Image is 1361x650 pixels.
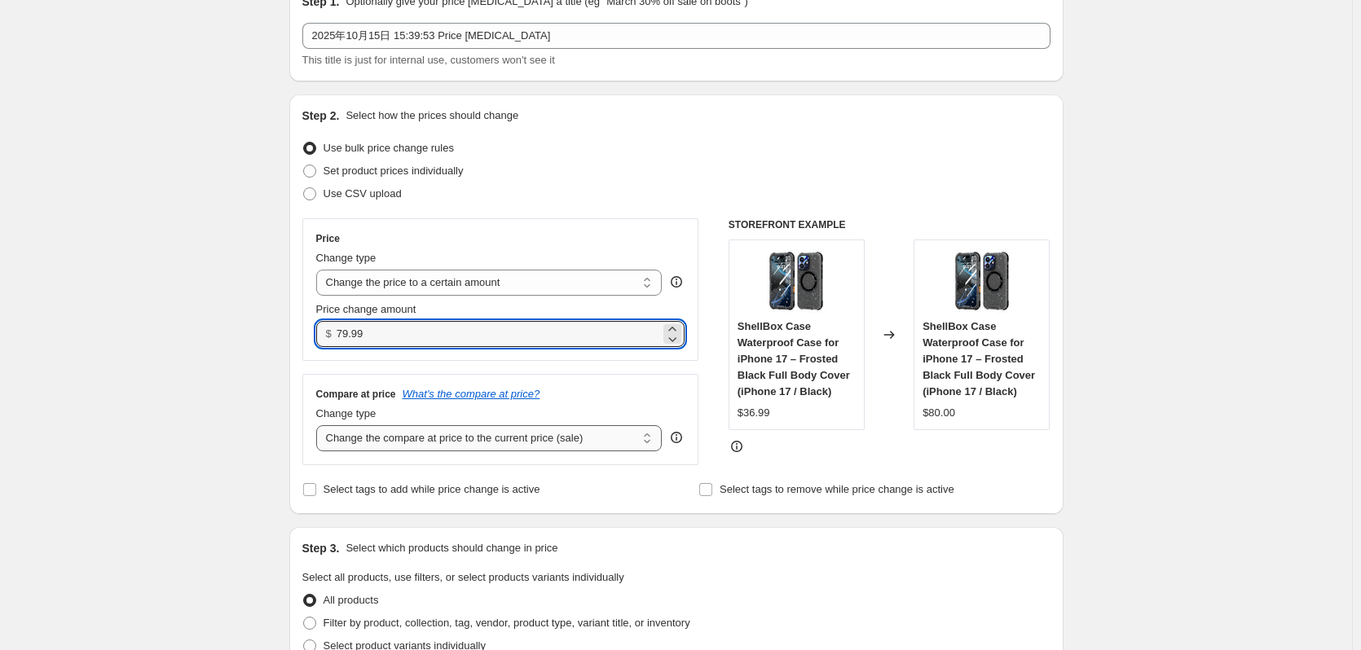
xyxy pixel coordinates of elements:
[923,320,1035,397] span: ShellBox Case Waterproof Case for iPhone 17 – Frosted Black Full Body Cover (iPhone 17 / Black)
[324,142,454,154] span: Use bulk price change rules
[302,540,340,556] h2: Step 3.
[316,388,396,401] h3: Compare at price
[302,54,555,66] span: This title is just for internal use, customers won't see it
[729,218,1050,231] h6: STOREFRONT EXAMPLE
[324,617,690,629] span: Filter by product, collection, tag, vendor, product type, variant title, or inventory
[316,252,377,264] span: Change type
[738,405,770,421] div: $36.99
[324,165,464,177] span: Set product prices individually
[302,23,1050,49] input: 30% off holiday sale
[316,232,340,245] h3: Price
[346,108,518,124] p: Select how the prices should change
[923,405,955,421] div: $80.00
[764,248,829,314] img: mainimage_1_11zon_63f8e86a-7e04-4e4d-a9a0-120c95507c50_80x.webp
[324,594,379,606] span: All products
[324,187,402,200] span: Use CSV upload
[326,327,332,340] span: $
[324,483,540,495] span: Select tags to add while price change is active
[949,248,1015,314] img: mainimage_1_11zon_63f8e86a-7e04-4e4d-a9a0-120c95507c50_80x.webp
[302,108,340,124] h2: Step 2.
[668,274,685,290] div: help
[738,320,850,397] span: ShellBox Case Waterproof Case for iPhone 17 – Frosted Black Full Body Cover (iPhone 17 / Black)
[337,321,660,347] input: 80.00
[346,540,557,556] p: Select which products should change in price
[302,571,624,583] span: Select all products, use filters, or select products variants individually
[316,407,377,419] span: Change type
[316,303,416,315] span: Price change amount
[720,483,954,495] span: Select tags to remove while price change is active
[403,388,540,400] button: What's the compare at price?
[668,429,685,446] div: help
